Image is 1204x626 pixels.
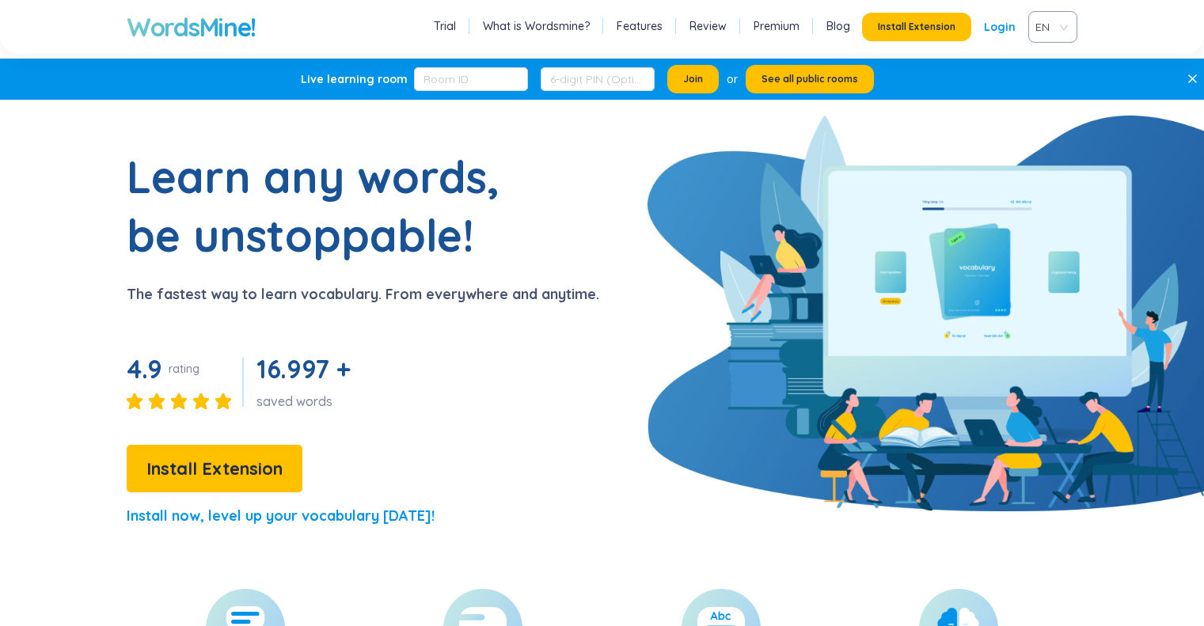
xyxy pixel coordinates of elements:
div: rating [169,361,199,377]
span: Install Extension [878,21,955,33]
div: or [727,70,738,88]
span: See all public rooms [762,73,858,85]
p: The fastest way to learn vocabulary. From everywhere and anytime. [127,283,599,305]
button: Install Extension [862,13,971,41]
input: Room ID [414,67,528,91]
a: Blog [826,18,850,34]
a: Review [689,18,727,34]
a: Trial [434,18,456,34]
button: Join [667,65,719,93]
div: saved words [256,393,356,410]
a: What is Wordsmine? [483,18,590,34]
p: Install now, level up your vocabulary [DATE]! [127,505,435,527]
a: Login [984,13,1016,41]
a: Install Extension [127,462,302,478]
a: WordsMine! [127,11,256,43]
button: Install Extension [127,445,302,492]
a: Premium [754,18,800,34]
div: Live learning room [301,71,408,87]
h1: Learn any words, be unstoppable! [127,147,522,264]
span: 16.997 + [256,353,350,385]
span: VIE [1035,15,1064,39]
span: 4.9 [127,353,162,385]
a: Features [617,18,663,34]
span: Join [683,73,703,85]
button: See all public rooms [746,65,874,93]
input: 6-digit PIN (Optional) [541,67,655,91]
span: Install Extension [146,455,283,483]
